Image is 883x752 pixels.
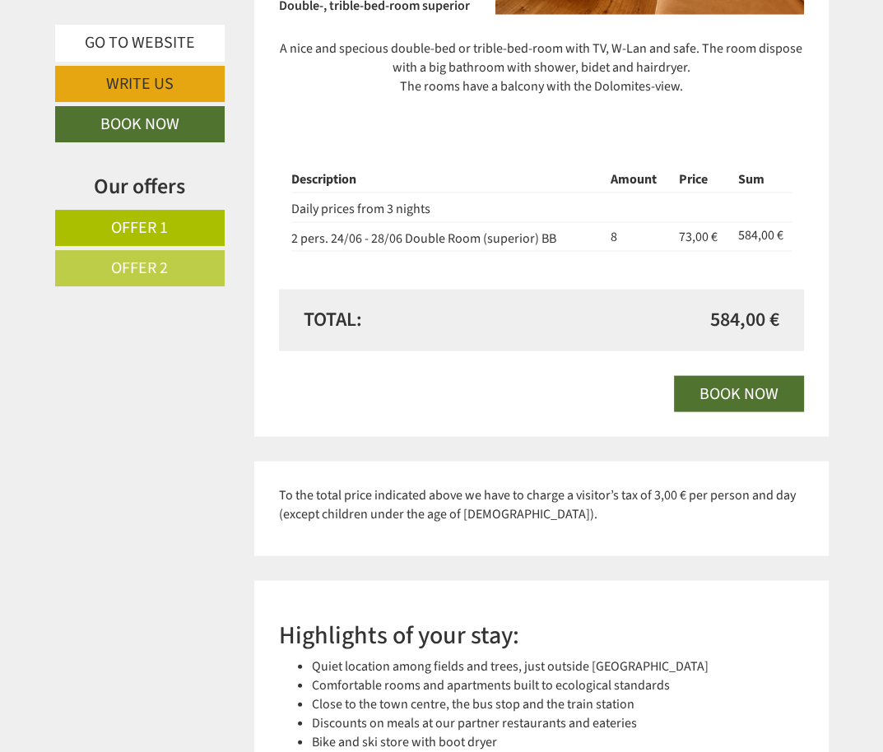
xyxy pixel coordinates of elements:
[279,622,804,649] h2: Highlights of your stay:
[291,193,604,222] td: Daily prices from 3 nights
[312,676,804,695] li: Comfortable rooms and apartments built to ecological standards
[291,306,541,334] div: Total:
[674,376,804,412] a: Book now
[604,167,672,193] th: Amount
[732,222,792,252] td: 584,00 €
[55,106,225,142] a: Book now
[55,25,225,62] a: Go to website
[312,657,804,676] li: Quiet location among fields and trees, just outside [GEOGRAPHIC_DATA]
[55,66,225,102] a: Write us
[312,733,804,752] li: Bike and ski store with boot dryer
[679,228,718,246] span: 73,00 €
[279,39,804,96] p: A nice and specious double-bed or trible-bed-room with TV, W-Lan and safe. The room dispose with ...
[111,216,168,239] span: Offer 1
[291,167,604,193] th: Description
[672,167,732,193] th: Price
[732,167,792,193] th: Sum
[312,714,804,733] li: Discounts on meals at our partner restaurants and eateries
[279,486,804,524] p: To the total price indicated above we have to charge a visitor’s tax of 3,00 € per person and day...
[710,306,779,334] span: 584,00 €
[604,222,672,252] td: 8
[55,171,225,202] div: Our offers
[111,257,168,280] span: Offer 2
[291,222,604,252] td: 2 pers. 24/06 - 28/06 Double Room (superior) BB
[312,695,804,714] li: Close to the town centre, the bus stop and the train station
